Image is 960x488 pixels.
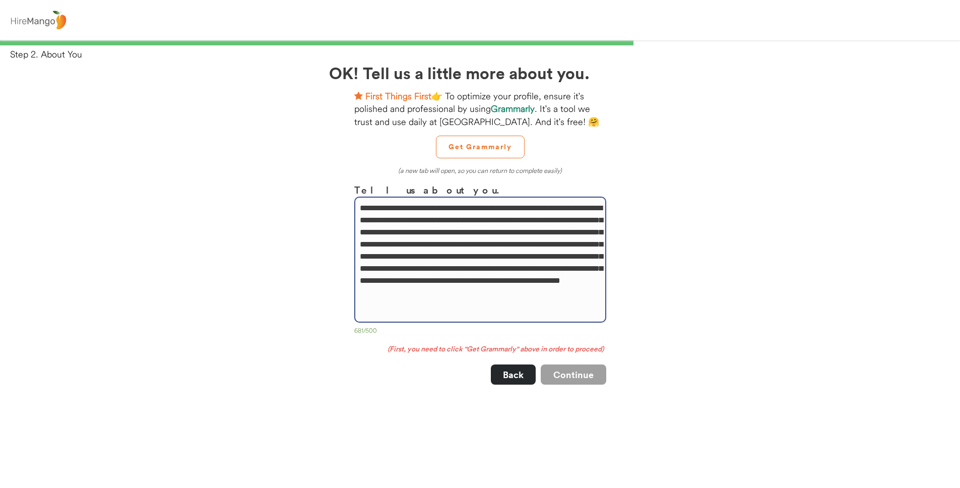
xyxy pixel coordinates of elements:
[329,60,631,85] h2: OK! Tell us a little more about you.
[10,48,960,60] div: Step 2. About You
[541,364,606,385] button: Continue
[354,344,606,354] div: (First, you need to click "Get Grammarly" above in order to proceed)
[354,90,606,128] div: 👉 To optimize your profile, ensure it's polished and professional by using . It's a tool we trust...
[365,90,431,102] strong: First Things First
[398,166,562,174] em: (a new tab will open, so you can return to complete easily)
[354,182,606,197] h3: Tell us about you.
[354,327,606,337] div: 681/500
[436,136,525,158] button: Get Grammarly
[491,103,535,114] strong: Grammarly
[491,364,536,385] button: Back
[8,9,69,32] img: logo%20-%20hiremango%20gray.png
[2,40,958,45] div: 66%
